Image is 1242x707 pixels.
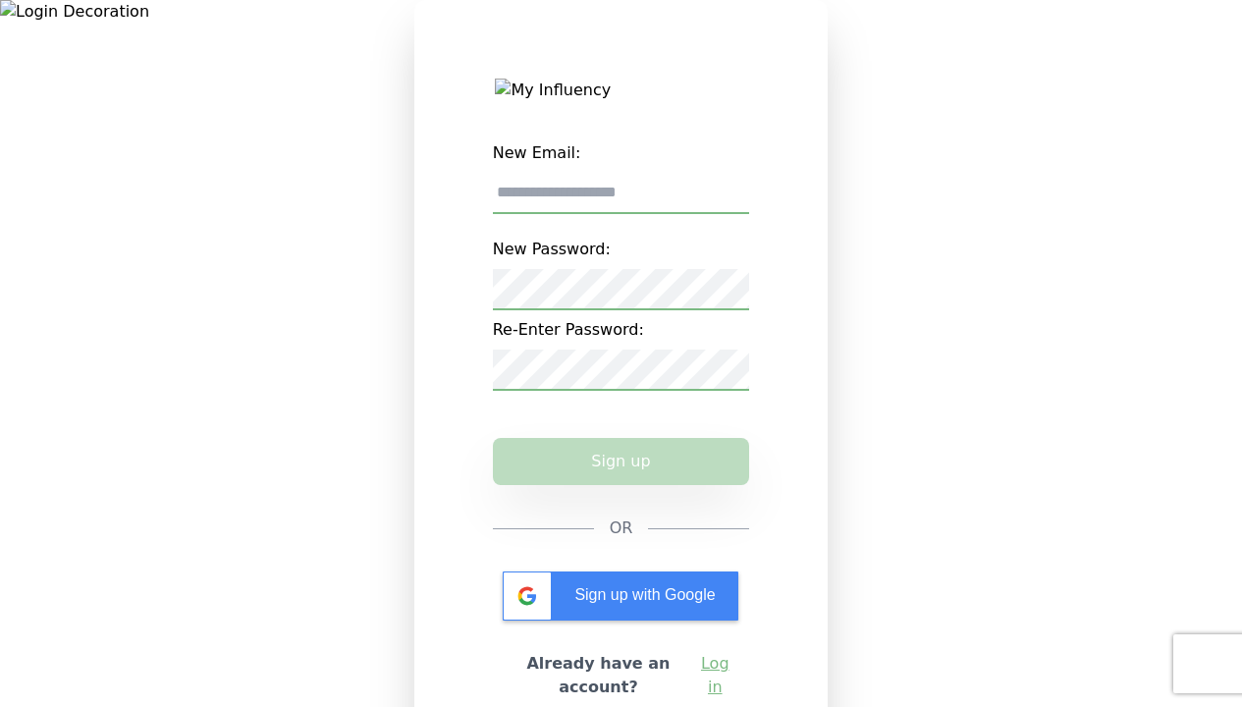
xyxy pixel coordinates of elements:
span: OR [610,517,633,540]
div: Sign up with Google [503,571,738,621]
label: Re-Enter Password: [493,310,750,350]
span: Sign up with Google [574,586,715,603]
img: My Influency [495,79,746,102]
label: New Password: [493,230,750,269]
a: Log in [696,652,733,699]
label: New Email: [493,134,750,173]
button: Sign up [493,438,750,485]
h2: Already have an account? [509,652,689,699]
